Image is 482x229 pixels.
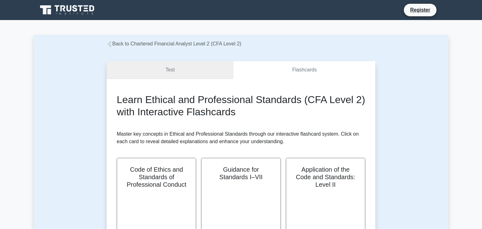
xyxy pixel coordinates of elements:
h2: Learn Ethical and Professional Standards (CFA Level 2) with Interactive Flashcards [117,94,365,118]
p: Master key concepts in Ethical and Professional Standards through our interactive flashcard syste... [117,130,365,145]
a: Register [406,6,434,14]
a: Test [107,61,233,79]
a: Flashcards [233,61,375,79]
h2: Application of the Code and Standards: Level II [294,166,357,188]
h2: Code of Ethics and Standards of Professional Conduct [125,166,188,188]
a: Back to Chartered Financial Analyst Level 2 (CFA Level 2) [107,41,241,46]
h2: Guidance for Standards I–VII [209,166,273,181]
